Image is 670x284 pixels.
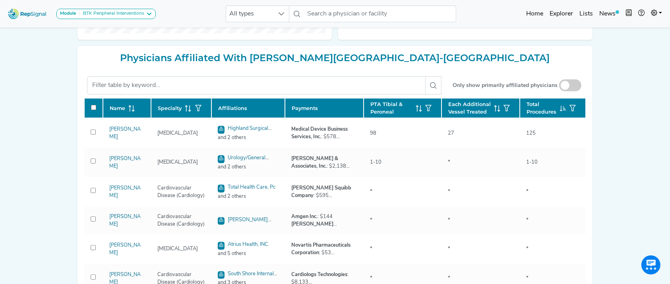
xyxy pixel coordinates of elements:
[60,11,76,16] strong: Module
[109,185,141,198] a: [PERSON_NAME]
[365,158,386,166] div: 1-10
[80,11,144,17] div: BTK Peripheral Interventions
[370,100,412,116] span: PTA Tibial & Peroneal
[521,129,540,137] div: 125
[109,214,141,227] a: [PERSON_NAME]
[153,184,210,199] div: Cardiovascular Disease (Cardiology)
[218,155,275,170] a: Urology/General Surgery - Hmfp @ Bidmc
[109,127,141,139] a: [PERSON_NAME]
[523,6,546,22] a: Home
[622,6,635,22] button: Intel Book
[56,9,156,19] button: ModuleBTK Peripheral Interventions
[109,156,141,169] a: [PERSON_NAME]
[158,104,182,112] span: Specialty
[304,6,456,22] input: Search a physician or facility
[291,126,357,141] div: : $578
[213,250,283,257] span: and 5 others
[87,76,426,95] input: Filter table by keyword...
[291,184,357,199] div: : $595
[109,243,141,255] a: [PERSON_NAME]
[291,185,351,198] strong: [PERSON_NAME] Squibb Company
[576,6,596,22] a: Lists
[218,104,247,112] span: Affiliations
[596,6,622,22] a: News
[213,134,283,141] span: and 2 others
[291,272,347,277] strong: Cardiologs Technologies
[291,222,337,234] strong: [PERSON_NAME] Laboratories
[453,81,558,90] small: Only show primarily affiliated physicians
[448,100,491,116] span: Each Additional Vessel Treated
[291,220,357,228] div: : $125
[153,158,203,166] div: [MEDICAL_DATA]
[228,185,275,190] a: Total Health Care, Pc
[443,129,459,137] div: 27
[153,213,210,228] div: Cardiovascular Disease (Cardiology)
[291,214,318,219] strong: Amgen Inc.
[521,158,542,166] div: 1-10
[213,163,283,171] span: and 2 others
[292,104,318,112] span: Payments
[291,127,348,139] strong: Medical Device Business Services, Inc.
[110,104,125,112] span: Name
[213,193,283,200] span: and 2 others
[84,52,586,64] h2: Physicians Affiliated With [PERSON_NAME][GEOGRAPHIC_DATA]-[GEOGRAPHIC_DATA]
[218,217,271,239] a: [PERSON_NAME][GEOGRAPHIC_DATA]-[GEOGRAPHIC_DATA]
[153,245,203,253] div: [MEDICAL_DATA]
[291,241,357,257] div: : $53
[218,126,272,140] a: Highland Surgical Associates LLC
[153,129,203,137] div: [MEDICAL_DATA]
[365,129,381,137] div: 98
[291,213,357,220] div: : $144
[546,6,576,22] a: Explorer
[291,243,350,255] strong: Novartis Pharmaceuticals Corporation
[228,242,269,247] a: Atrius Health, INC.
[527,100,557,116] span: Total Procedures
[291,155,357,170] div: : $2,138
[291,156,338,169] strong: [PERSON_NAME] & Associates, Inc.
[226,6,274,22] span: All types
